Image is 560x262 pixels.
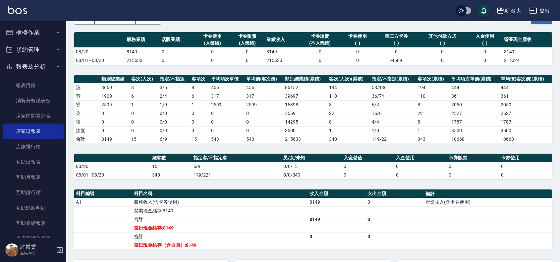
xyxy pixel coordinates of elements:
th: 入金使用 [394,154,447,162]
a: 報表目錄 [3,78,64,93]
th: 卡券使用 [499,154,552,162]
td: 0 [447,162,499,171]
td: 染 [74,109,100,118]
td: 0 [499,171,552,179]
td: 3650 [100,83,130,92]
th: 單均價(客次價) [245,75,283,83]
td: 211024 [502,56,552,65]
td: 0 [300,47,340,56]
td: 8149 [502,47,552,56]
td: 15 [150,162,192,171]
td: 0 / 0 [158,118,190,126]
td: 0 / 0 [158,109,190,118]
th: 類別總業績(累積) [283,75,327,83]
table: a dense table [74,154,552,180]
td: 110 [327,92,370,100]
button: 報表及分析 [3,58,64,75]
td: 剪 [74,92,100,100]
td: 36 / 74 [370,92,416,100]
td: 2050 [450,100,499,109]
div: 卡券販賣 [302,33,338,40]
td: 8149 [265,47,300,56]
div: (-) [469,40,501,47]
td: 1 [190,100,209,109]
td: 0 [160,47,195,56]
td: 0 [308,232,366,241]
div: (-) [419,40,466,47]
td: 8149 [308,215,366,224]
td: 08/01 - 08/20 [74,56,125,65]
td: 1787 [450,118,499,126]
th: 營業現金應收 [502,32,552,48]
a: 店家日報表 [3,124,64,139]
td: 10668 [450,135,499,143]
td: 444 [499,83,552,92]
td: 1 / 0 [158,100,190,109]
td: 1 [327,126,370,135]
td: 護 [74,118,100,126]
td: 444 [450,83,499,92]
th: 男/女/未知 [282,154,342,162]
td: A1 [74,198,132,206]
td: 1900 [100,92,130,100]
th: 卡券販賣 [447,154,499,162]
td: 0 [300,56,340,65]
td: 0 [418,47,467,56]
td: 0 [195,56,230,65]
td: 3500 [283,126,327,135]
td: 合計 [132,232,308,241]
td: 39697 [283,92,327,100]
td: 4 / 4 [370,118,416,126]
td: 3500 [499,126,552,135]
td: 合計 [132,215,308,224]
td: 317 [245,92,283,100]
td: 當日現金結存:8149 [132,224,308,232]
td: 6/9 [158,135,190,143]
td: 0/0/15 [282,162,342,171]
th: 業績收入 [265,32,300,48]
table: a dense table [74,32,552,65]
a: 互助排行榜 [3,185,64,200]
td: 215633 [283,135,327,143]
td: 55591 [283,109,327,118]
td: 22 [327,109,370,118]
td: 317 [209,92,245,100]
button: AT台大 [494,4,524,18]
td: 8149 [308,198,366,206]
td: 0 [190,118,209,126]
td: 0 [245,118,283,126]
td: 8 [327,100,370,109]
td: 8 [416,118,450,126]
th: 單均價(客次價)(累積) [499,75,552,83]
td: 0 [366,215,424,224]
th: 總客數 [150,154,192,162]
td: 營業收入(含卡券使用) [424,198,552,206]
td: 1 [130,100,158,109]
td: 456 [209,83,245,92]
div: (-) [342,40,373,47]
td: 8 [190,83,209,92]
td: 0 [447,171,499,179]
td: 0 [209,109,245,118]
img: Person [5,243,19,257]
td: 0 [418,56,467,65]
table: a dense table [74,75,552,144]
td: 合計 [74,135,100,143]
td: 8 [130,83,158,92]
h5: 許博棠 [20,244,54,250]
td: 0 [340,56,375,65]
td: 0 [394,171,447,179]
div: 第三方卡券 [377,33,416,40]
th: 科目編號 [74,189,132,198]
td: 8149 [125,47,160,56]
td: 2599 [100,100,130,109]
div: AT台大 [504,7,521,15]
td: 215633 [265,56,300,65]
td: 3500 [450,126,499,135]
td: 16398 [283,100,327,109]
div: 其他付款方式 [419,33,466,40]
td: 08/20 [74,162,150,171]
td: 0 [230,56,265,65]
td: 0 [100,118,130,126]
th: 類別總業績 [100,75,130,83]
